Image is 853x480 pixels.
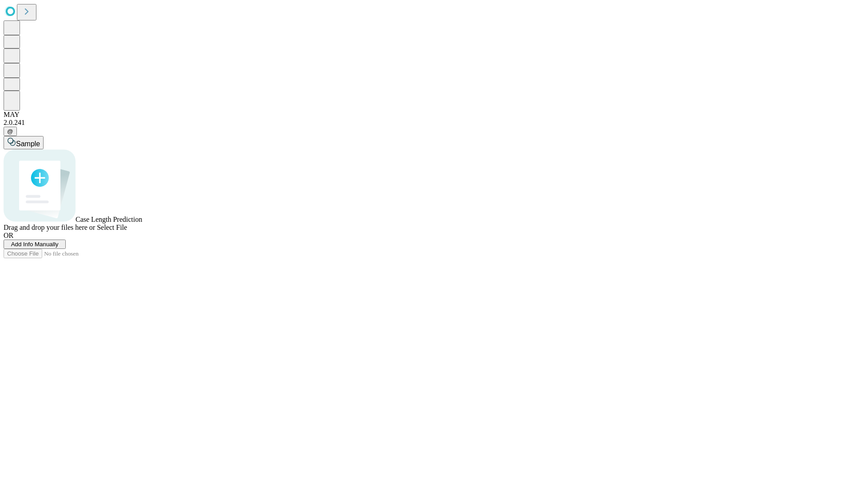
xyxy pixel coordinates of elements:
span: Sample [16,140,40,148]
button: Sample [4,136,44,149]
span: Add Info Manually [11,241,59,248]
span: Select File [97,224,127,231]
button: @ [4,127,17,136]
span: Drag and drop your files here or [4,224,95,231]
div: MAY [4,111,849,119]
span: OR [4,232,13,239]
span: @ [7,128,13,135]
div: 2.0.241 [4,119,849,127]
span: Case Length Prediction [76,216,142,223]
button: Add Info Manually [4,240,66,249]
